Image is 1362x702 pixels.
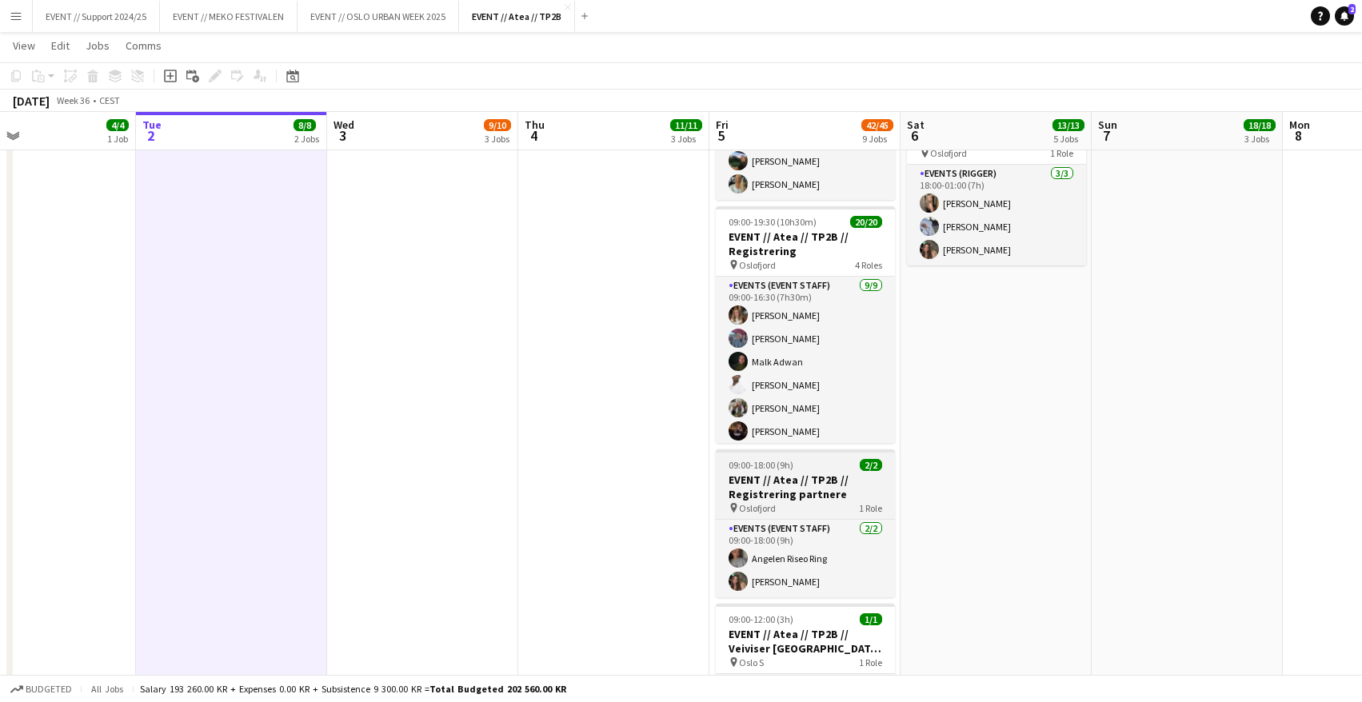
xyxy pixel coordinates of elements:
span: 09:00-18:00 (9h) [729,459,793,471]
span: 1 Role [859,656,882,668]
app-job-card: 18:00-01:00 (7h) (Sun)3/3EVENT // Atea // TP2B // Nedrigg Oslofjord1 RoleEvents (Rigger)3/318:00-... [907,94,1086,265]
span: Thu [525,118,545,132]
span: All jobs [88,683,126,695]
span: Edit [51,38,70,53]
button: EVENT // Atea // TP2B [459,1,575,32]
span: 7 [1096,126,1117,145]
span: Oslofjord [930,147,967,159]
a: Jobs [79,35,116,56]
span: 1 Role [859,502,882,514]
span: View [13,38,35,53]
h3: EVENT // Atea // TP2B // Registrering partnere [716,473,895,501]
span: Total Budgeted 202 560.00 KR [429,683,566,695]
button: EVENT // Support 2024/25 [33,1,160,32]
span: 9/10 [484,119,511,131]
h3: EVENT // Atea // TP2B // Veiviser [GEOGRAPHIC_DATA] S [716,627,895,656]
span: 4 [522,126,545,145]
a: Comms [119,35,168,56]
a: Edit [45,35,76,56]
span: 09:00-19:30 (10h30m) [729,216,817,228]
span: Oslo S [739,656,764,668]
app-card-role: Events (Event Staff)9/909:00-16:30 (7h30m)[PERSON_NAME][PERSON_NAME]Malk Adwan[PERSON_NAME][PERSO... [716,277,895,517]
span: Oslofjord [739,502,776,514]
button: EVENT // MEKO FESTIVALEN [160,1,298,32]
div: 3 Jobs [485,133,510,145]
div: 3 Jobs [1244,133,1275,145]
span: 13/13 [1052,119,1084,131]
span: Fri [716,118,729,132]
span: Budgeted [26,684,72,695]
span: 2/2 [860,459,882,471]
span: 2 [1348,4,1356,14]
button: Budgeted [8,680,74,698]
span: Sat [907,118,925,132]
span: 4/4 [106,119,129,131]
span: Sun [1098,118,1117,132]
span: 1 Role [1050,147,1073,159]
span: 4 Roles [855,259,882,271]
span: 20/20 [850,216,882,228]
div: 9 Jobs [862,133,893,145]
span: Mon [1289,118,1310,132]
div: Salary 193 260.00 KR + Expenses 0.00 KR + Subsistence 9 300.00 KR = [140,683,566,695]
app-job-card: 09:00-19:30 (10h30m)20/20EVENT // Atea // TP2B // Registrering Oslofjord4 RolesEvents (Event Staf... [716,206,895,443]
div: 2 Jobs [294,133,319,145]
a: 2 [1335,6,1354,26]
span: 42/45 [861,119,893,131]
span: 8 [1287,126,1310,145]
a: View [6,35,42,56]
div: 5 Jobs [1053,133,1084,145]
div: [DATE] [13,93,50,109]
div: CEST [99,94,120,106]
span: 3 [331,126,354,145]
span: Wed [334,118,354,132]
span: Week 36 [53,94,93,106]
span: 8/8 [294,119,316,131]
button: EVENT // OSLO URBAN WEEK 2025 [298,1,459,32]
app-card-role: Events (Rigger)3/318:00-01:00 (7h)[PERSON_NAME][PERSON_NAME][PERSON_NAME] [907,165,1086,265]
app-job-card: 09:00-18:00 (9h)2/2EVENT // Atea // TP2B // Registrering partnere Oslofjord1 RoleEvents (Event St... [716,449,895,597]
span: 2 [140,126,162,145]
span: Tue [142,118,162,132]
span: Oslofjord [739,259,776,271]
span: 11/11 [670,119,702,131]
span: Jobs [86,38,110,53]
span: 09:00-12:00 (3h) [729,613,793,625]
span: Comms [126,38,162,53]
span: 6 [905,126,925,145]
div: 3 Jobs [671,133,701,145]
span: 5 [713,126,729,145]
div: 1 Job [107,133,128,145]
span: 18/18 [1244,119,1276,131]
span: 1/1 [860,613,882,625]
h3: EVENT // Atea // TP2B // Registrering [716,229,895,258]
app-card-role: Events (Event Staff)2/209:00-18:00 (9h)Angelen Riseo Ring[PERSON_NAME] [716,520,895,597]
